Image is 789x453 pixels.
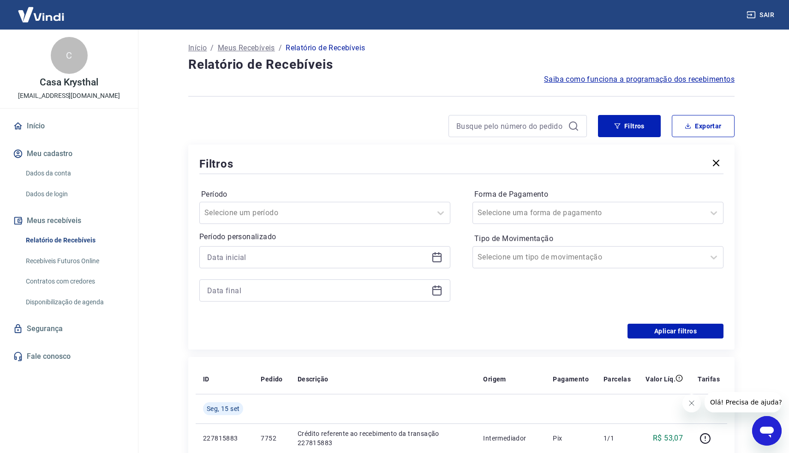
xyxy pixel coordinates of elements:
[598,115,661,137] button: Filtros
[544,74,735,85] a: Saiba como funciona a programação dos recebimentos
[22,293,127,312] a: Disponibilização de agenda
[22,164,127,183] a: Dados da conta
[483,434,538,443] p: Intermediador
[705,392,782,412] iframe: Mensagem da empresa
[22,185,127,204] a: Dados de login
[553,434,589,443] p: Pix
[474,189,722,200] label: Forma de Pagamento
[646,374,675,384] p: Valor Líq.
[51,37,88,74] div: C
[6,6,78,14] span: Olá! Precisa de ajuda?
[604,434,631,443] p: 1/1
[628,324,723,338] button: Aplicar filtros
[201,189,448,200] label: Período
[11,346,127,367] a: Fale conosco
[210,42,214,54] p: /
[207,284,428,297] input: Data final
[682,394,701,412] iframe: Fechar mensagem
[752,416,782,446] iframe: Botão para abrir a janela de mensagens
[745,6,778,24] button: Sair
[474,233,722,244] label: Tipo de Movimentação
[18,91,120,101] p: [EMAIL_ADDRESS][DOMAIN_NAME]
[203,434,246,443] p: 227815883
[286,42,365,54] p: Relatório de Recebíveis
[653,433,683,444] p: R$ 53,07
[207,404,239,413] span: Seg, 15 set
[188,55,735,74] h4: Relatório de Recebíveis
[261,374,282,384] p: Pedido
[11,211,127,231] button: Meus recebíveis
[203,374,209,384] p: ID
[672,115,735,137] button: Exportar
[261,434,282,443] p: 7752
[199,231,450,242] p: Período personalizado
[218,42,275,54] a: Meus Recebíveis
[11,0,71,29] img: Vindi
[40,78,98,87] p: Casa Krysthal
[279,42,282,54] p: /
[207,250,428,264] input: Data inicial
[483,374,506,384] p: Origem
[11,116,127,136] a: Início
[199,157,233,171] h5: Filtros
[11,144,127,164] button: Meu cadastro
[604,374,631,384] p: Parcelas
[298,429,469,447] p: Crédito referente ao recebimento da transação 227815883
[456,119,564,133] input: Busque pelo número do pedido
[298,374,329,384] p: Descrição
[22,252,127,271] a: Recebíveis Futuros Online
[22,231,127,250] a: Relatório de Recebíveis
[188,42,207,54] a: Início
[698,374,720,384] p: Tarifas
[11,319,127,339] a: Segurança
[553,374,589,384] p: Pagamento
[22,272,127,291] a: Contratos com credores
